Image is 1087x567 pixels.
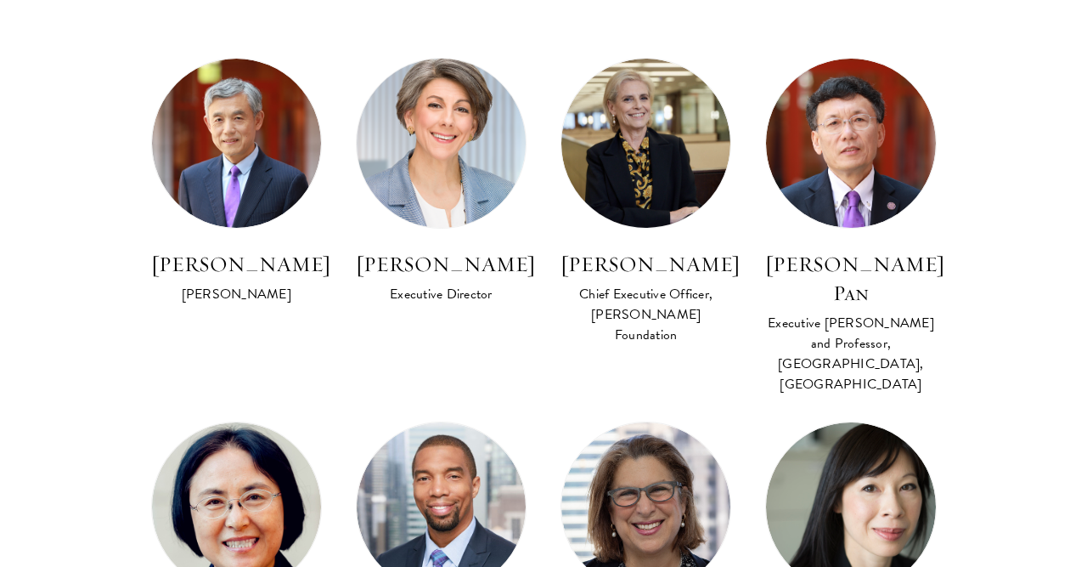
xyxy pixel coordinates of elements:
[560,250,731,279] h3: [PERSON_NAME]
[560,58,731,347] a: [PERSON_NAME] Chief Executive Officer, [PERSON_NAME] Foundation
[151,250,322,279] h3: [PERSON_NAME]
[765,58,936,396] a: [PERSON_NAME] Pan Executive [PERSON_NAME] and Professor, [GEOGRAPHIC_DATA], [GEOGRAPHIC_DATA]
[356,58,527,306] a: [PERSON_NAME] Executive Director
[151,284,322,304] div: [PERSON_NAME]
[765,313,936,394] div: Executive [PERSON_NAME] and Professor, [GEOGRAPHIC_DATA], [GEOGRAPHIC_DATA]
[560,284,731,345] div: Chief Executive Officer, [PERSON_NAME] Foundation
[765,250,936,308] h3: [PERSON_NAME] Pan
[151,58,322,306] a: [PERSON_NAME] [PERSON_NAME]
[356,250,527,279] h3: [PERSON_NAME]
[356,284,527,304] div: Executive Director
